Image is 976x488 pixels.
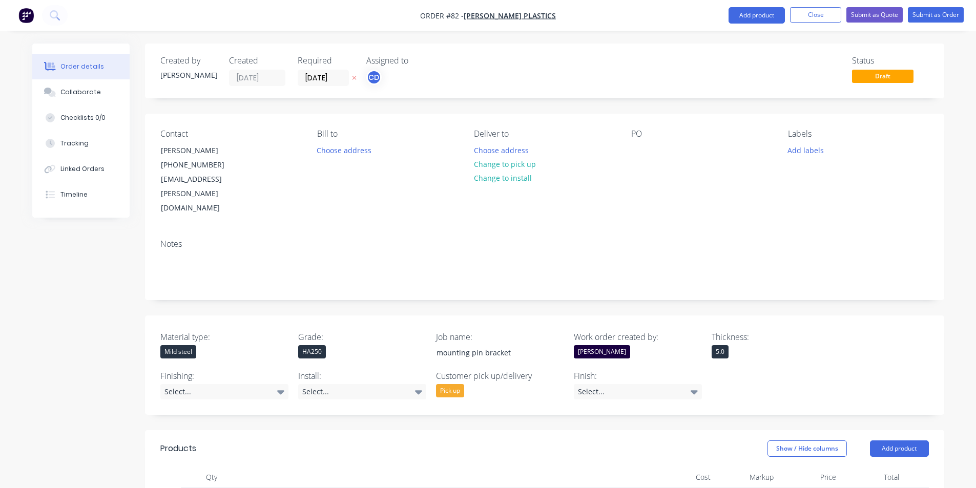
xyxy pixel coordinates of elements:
[729,7,785,24] button: Add product
[574,331,702,343] label: Work order created by:
[574,384,702,399] div: Select...
[60,88,101,97] div: Collaborate
[366,56,469,66] div: Assigned to
[840,467,903,487] div: Total
[767,440,847,457] button: Show / Hide columns
[788,129,928,139] div: Labels
[160,129,301,139] div: Contact
[160,331,288,343] label: Material type:
[160,384,288,399] div: Select...
[298,331,426,343] label: Grade:
[298,345,326,358] div: HA250
[160,370,288,382] label: Finishing:
[32,54,130,79] button: Order details
[161,158,246,172] div: [PHONE_NUMBER]
[436,370,564,382] label: Customer pick up/delivery
[436,331,564,343] label: Job name:
[160,239,929,249] div: Notes
[32,131,130,156] button: Tracking
[32,79,130,105] button: Collaborate
[18,8,34,23] img: Factory
[60,164,105,174] div: Linked Orders
[160,442,196,455] div: Products
[846,7,903,23] button: Submit as Quote
[161,172,246,215] div: [EMAIL_ADDRESS][PERSON_NAME][DOMAIN_NAME]
[712,331,840,343] label: Thickness:
[366,70,382,85] button: CD
[60,190,88,199] div: Timeline
[160,56,217,66] div: Created by
[152,143,255,216] div: [PERSON_NAME][PHONE_NUMBER][EMAIL_ADDRESS][PERSON_NAME][DOMAIN_NAME]
[778,467,841,487] div: Price
[436,384,464,397] div: Pick up
[32,182,130,207] button: Timeline
[60,113,106,122] div: Checklists 0/0
[464,11,556,20] a: [PERSON_NAME] plastics
[631,129,772,139] div: PO
[229,56,285,66] div: Created
[852,56,929,66] div: Status
[428,345,556,360] div: mounting pin bracket
[32,105,130,131] button: Checklists 0/0
[160,345,196,358] div: Mild steel
[790,7,841,23] button: Close
[574,345,630,358] div: [PERSON_NAME]
[312,143,377,157] button: Choose address
[852,70,913,82] span: Draft
[298,56,354,66] div: Required
[161,143,246,158] div: [PERSON_NAME]
[712,345,729,358] div: 5.0
[474,129,614,139] div: Deliver to
[468,143,534,157] button: Choose address
[652,467,715,487] div: Cost
[715,467,778,487] div: Markup
[420,11,464,20] span: Order #82 -
[60,62,104,71] div: Order details
[181,467,242,487] div: Qty
[298,384,426,399] div: Select...
[60,139,89,148] div: Tracking
[298,370,426,382] label: Install:
[468,171,537,185] button: Change to install
[574,370,702,382] label: Finish:
[468,157,541,171] button: Change to pick up
[870,440,929,457] button: Add product
[160,70,217,80] div: [PERSON_NAME]
[32,156,130,182] button: Linked Orders
[782,143,829,157] button: Add labels
[317,129,458,139] div: Bill to
[908,7,964,23] button: Submit as Order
